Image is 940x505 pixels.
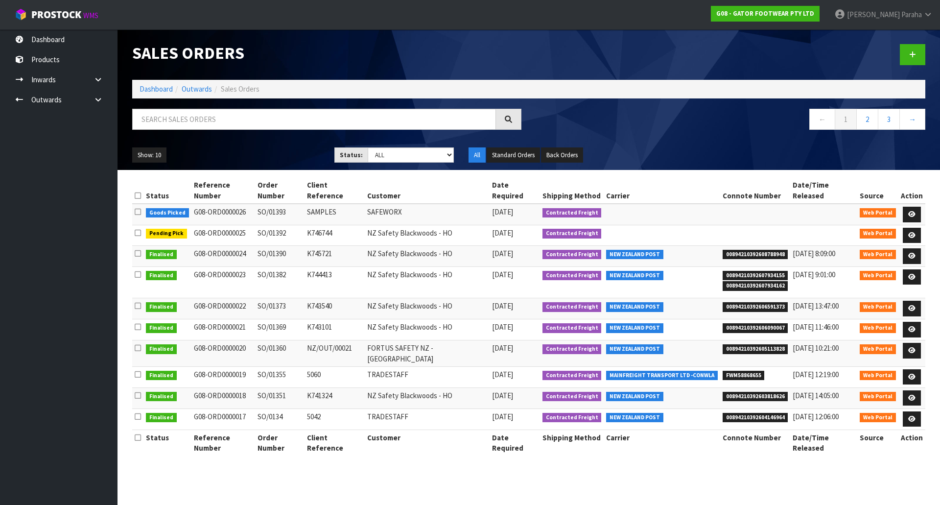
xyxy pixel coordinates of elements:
[191,225,256,246] td: G08-ORD0000025
[860,271,896,281] span: Web Portal
[723,344,788,354] span: 00894210392605113828
[606,271,663,281] span: NEW ZEALAND POST
[860,208,896,218] span: Web Portal
[723,281,788,291] span: 00894210392607934162
[365,387,489,409] td: NZ Safety Blackwoods - HO
[305,409,365,430] td: 5042
[191,409,256,430] td: G08-ORD0000017
[542,344,602,354] span: Contracted Freight
[793,343,839,353] span: [DATE] 10:21:00
[146,344,177,354] span: Finalised
[723,392,788,402] span: 00894210392603818626
[606,413,663,423] span: NEW ZEALAND POST
[492,249,513,258] span: [DATE]
[365,430,489,456] th: Customer
[255,409,304,430] td: SO/0134
[146,302,177,312] span: Finalised
[305,387,365,409] td: K741324
[146,392,177,402] span: Finalised
[793,391,839,400] span: [DATE] 14:05:00
[606,344,663,354] span: NEW ZEALAND POST
[606,323,663,333] span: NEW ZEALAND POST
[492,412,513,421] span: [DATE]
[723,371,765,381] span: FWM58868655
[490,177,540,204] th: Date Required
[492,270,513,279] span: [DATE]
[542,229,602,239] span: Contracted Freight
[860,392,896,402] span: Web Portal
[469,147,486,163] button: All
[305,246,365,267] td: K745721
[860,413,896,423] span: Web Portal
[542,208,602,218] span: Contracted Freight
[255,204,304,225] td: SO/01393
[540,177,604,204] th: Shipping Method
[305,366,365,387] td: 5060
[606,371,718,381] span: MAINFREIGHT TRANSPORT LTD -CONWLA
[146,323,177,333] span: Finalised
[711,6,820,22] a: G08 - GATOR FOOTWEAR PTY LTD
[606,250,663,260] span: NEW ZEALAND POST
[340,151,363,159] strong: Status:
[143,430,191,456] th: Status
[191,246,256,267] td: G08-ORD0000024
[143,177,191,204] th: Status
[723,271,788,281] span: 00894210392607934155
[146,208,189,218] span: Goods Picked
[606,392,663,402] span: NEW ZEALAND POST
[191,340,256,367] td: G08-ORD0000020
[860,371,896,381] span: Web Portal
[182,84,212,94] a: Outwards
[365,409,489,430] td: TRADESTAFF
[720,430,791,456] th: Connote Number
[15,8,27,21] img: cube-alt.png
[132,44,521,62] h1: Sales Orders
[365,225,489,246] td: NZ Safety Blackwoods - HO
[860,344,896,354] span: Web Portal
[255,430,304,456] th: Order Number
[857,430,898,456] th: Source
[305,340,365,367] td: NZ/OUT/00021
[604,177,720,204] th: Carrier
[191,387,256,409] td: G08-ORD0000018
[536,109,925,133] nav: Page navigation
[255,340,304,367] td: SO/01360
[716,9,814,18] strong: G08 - GATOR FOOTWEAR PTY LTD
[857,177,898,204] th: Source
[809,109,835,130] a: ←
[720,177,791,204] th: Connote Number
[492,370,513,379] span: [DATE]
[540,430,604,456] th: Shipping Method
[365,319,489,340] td: NZ Safety Blackwoods - HO
[542,302,602,312] span: Contracted Freight
[847,10,900,19] span: [PERSON_NAME]
[255,366,304,387] td: SO/01355
[492,228,513,238] span: [DATE]
[860,323,896,333] span: Web Portal
[793,322,839,332] span: [DATE] 11:46:00
[860,229,896,239] span: Web Portal
[492,207,513,216] span: [DATE]
[860,302,896,312] span: Web Portal
[492,343,513,353] span: [DATE]
[305,225,365,246] td: K746744
[542,323,602,333] span: Contracted Freight
[31,8,81,21] span: ProStock
[793,370,839,379] span: [DATE] 12:19:00
[305,319,365,340] td: K743101
[146,250,177,260] span: Finalised
[492,391,513,400] span: [DATE]
[542,392,602,402] span: Contracted Freight
[305,430,365,456] th: Client Reference
[191,177,256,204] th: Reference Number
[255,225,304,246] td: SO/01392
[899,109,925,130] a: →
[191,298,256,319] td: G08-ORD0000022
[492,301,513,311] span: [DATE]
[898,430,925,456] th: Action
[542,250,602,260] span: Contracted Freight
[723,302,788,312] span: 00894210392606591373
[487,147,540,163] button: Standard Orders
[255,387,304,409] td: SO/01351
[604,430,720,456] th: Carrier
